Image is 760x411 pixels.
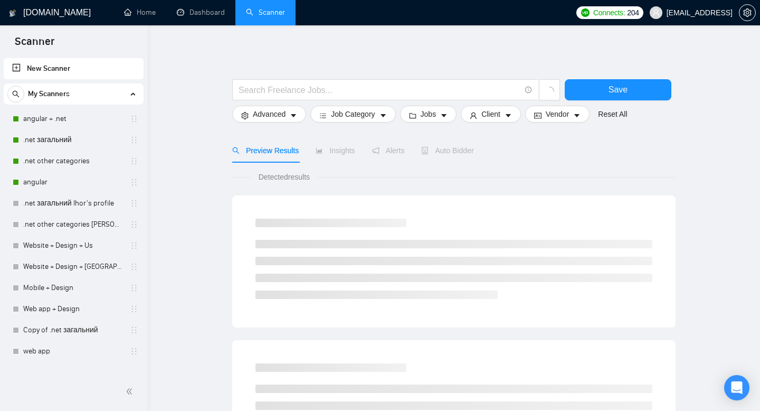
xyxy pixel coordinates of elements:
[609,83,628,96] span: Save
[545,87,554,96] span: loading
[130,241,138,250] span: holder
[6,34,63,56] span: Scanner
[232,106,306,123] button: settingAdvancedcaret-down
[130,115,138,123] span: holder
[253,108,286,120] span: Advanced
[23,298,123,320] a: Web app + Design
[23,341,123,362] a: web app
[310,106,395,123] button: barsJob Categorycaret-down
[23,320,123,341] a: Copy of .net загальний
[372,146,405,155] span: Alerts
[130,305,138,313] span: holder
[739,8,755,17] span: setting
[319,111,327,119] span: bars
[400,106,457,123] button: folderJobscaret-down
[28,83,70,105] span: My Scanners
[440,111,448,119] span: caret-down
[290,111,297,119] span: caret-down
[739,8,756,17] a: setting
[232,146,299,155] span: Preview Results
[23,277,123,298] a: Mobile + Design
[581,8,590,17] img: upwork-logo.png
[130,157,138,165] span: holder
[652,9,660,16] span: user
[7,86,24,102] button: search
[598,108,627,120] a: Reset All
[4,83,144,362] li: My Scanners
[130,220,138,229] span: holder
[130,347,138,356] span: holder
[724,375,749,400] div: Open Intercom Messenger
[232,147,240,154] span: search
[126,386,136,397] span: double-left
[239,83,520,97] input: Search Freelance Jobs...
[8,90,24,98] span: search
[525,87,532,94] span: info-circle
[23,172,123,193] a: angular
[12,58,135,79] a: New Scanner
[331,108,375,120] span: Job Category
[470,111,477,119] span: user
[593,7,625,18] span: Connects:
[573,111,581,119] span: caret-down
[461,106,521,123] button: userClientcaret-down
[739,4,756,21] button: setting
[23,193,123,214] a: .net загальний Ihor's profile
[23,108,123,129] a: angular + .net
[23,151,123,172] a: .net other categories
[481,108,500,120] span: Client
[316,146,355,155] span: Insights
[177,8,225,17] a: dashboardDashboard
[525,106,590,123] button: idcardVendorcaret-down
[23,235,123,256] a: Website + Design + Us
[379,111,387,119] span: caret-down
[130,136,138,144] span: holder
[23,129,123,151] a: .net загальний
[565,79,671,100] button: Save
[505,111,512,119] span: caret-down
[421,108,436,120] span: Jobs
[23,256,123,277] a: Website + Design + [GEOGRAPHIC_DATA]+[GEOGRAPHIC_DATA]
[627,7,639,18] span: 204
[4,58,144,79] li: New Scanner
[534,111,541,119] span: idcard
[372,147,379,154] span: notification
[421,147,429,154] span: robot
[130,199,138,208] span: holder
[546,108,569,120] span: Vendor
[246,8,285,17] a: searchScanner
[124,8,156,17] a: homeHome
[130,263,138,271] span: holder
[130,178,138,186] span: holder
[241,111,249,119] span: setting
[130,284,138,292] span: holder
[9,5,16,22] img: logo
[421,146,473,155] span: Auto Bidder
[251,171,317,183] span: Detected results
[316,147,323,154] span: area-chart
[409,111,416,119] span: folder
[23,214,123,235] a: .net other categories [PERSON_NAME]'s profile
[130,326,138,334] span: holder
